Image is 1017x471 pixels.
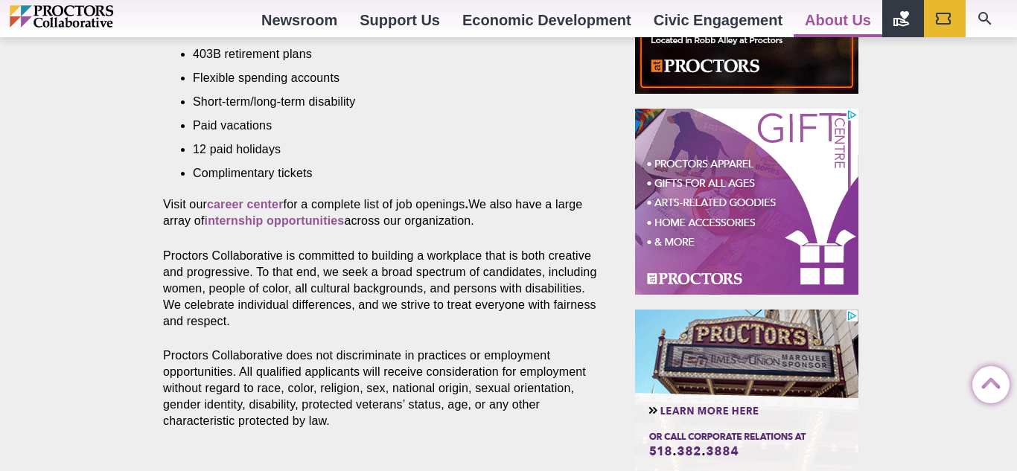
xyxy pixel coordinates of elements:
[163,196,601,229] p: Visit our for a complete list of job openings We also have a large array of across our organization.
[193,165,578,182] li: Complimentary tickets
[163,248,601,330] p: Proctors Collaborative is committed to building a workplace that is both creative and progressive...
[193,118,578,134] li: Paid vacations
[163,347,601,429] p: Proctors Collaborative does not discriminate in practices or employment opportunities. All qualif...
[465,198,469,211] strong: .
[193,46,578,63] li: 403B retirement plans
[635,109,858,295] iframe: Advertisement
[193,70,578,86] li: Flexible spending accounts
[205,214,345,227] a: internship opportunities
[193,94,578,110] li: Short-term/long-term disability
[193,141,578,158] li: 12 paid holidays
[10,5,177,28] img: Proctors logo
[207,198,284,211] a: career center
[972,367,1002,397] a: Back to Top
